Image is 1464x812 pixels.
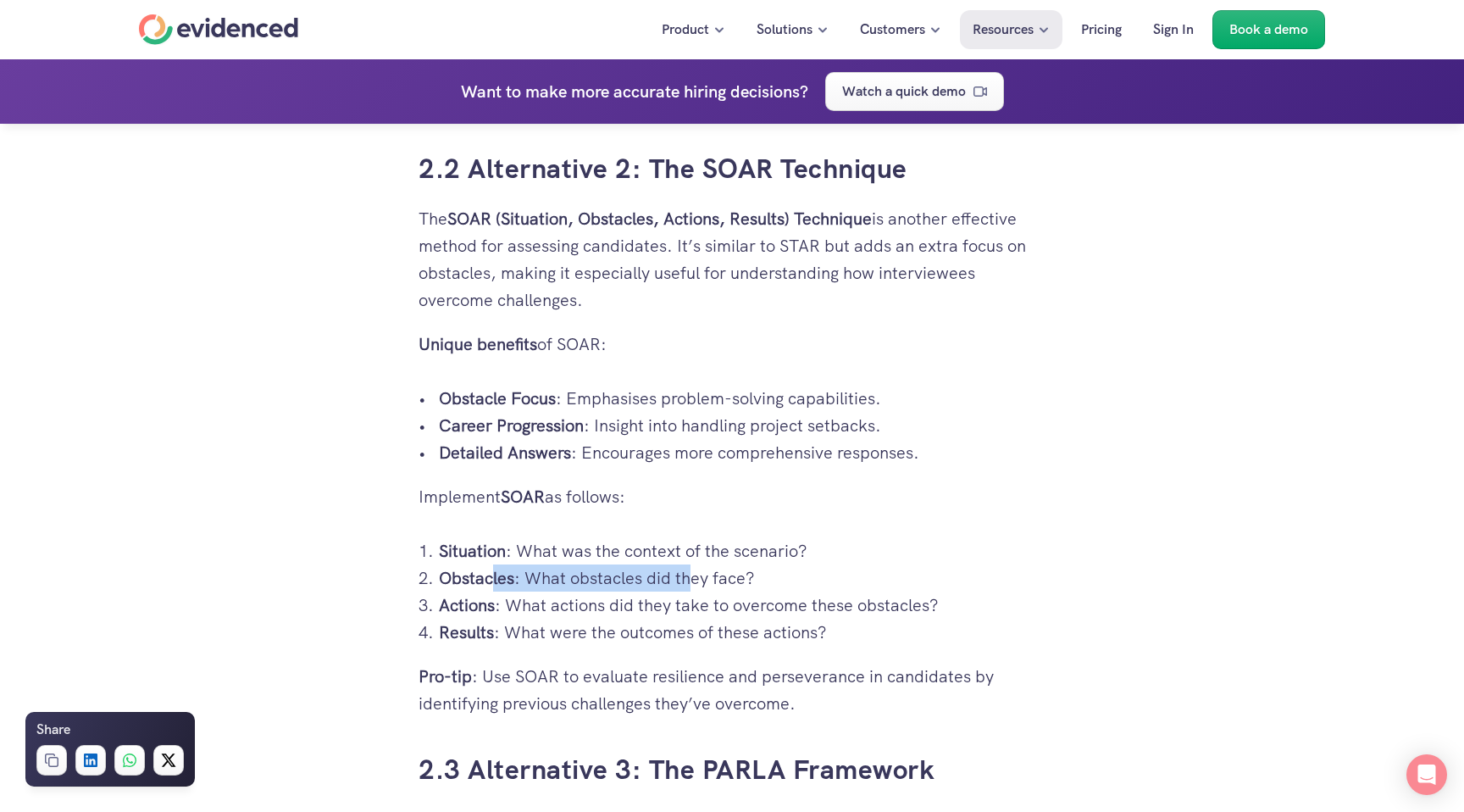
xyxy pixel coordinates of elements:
h6: Share [36,719,70,741]
p: Watch a quick demo [842,81,966,103]
strong: Actions [439,594,495,616]
p: of SOAR: [419,331,1045,358]
p: Solutions [757,19,812,41]
strong: SOAR (Situation, Obstacles, Actions, Results) Technique [447,208,872,230]
a: 2.2 Alternative 2: The SOAR Technique [419,151,907,186]
strong: SOAR [501,486,545,508]
p: : Encourages more comprehensive responses. [439,439,1045,466]
strong: Career Progression [439,414,584,437]
p: : Use SOAR to evaluate resilience and perseverance in candidates by identifying previous challeng... [419,663,1045,717]
p: Sign In [1153,19,1194,41]
div: Open Intercom Messenger [1406,754,1447,795]
p: Customers [860,19,925,41]
p: Implement as follows: [419,483,1045,510]
p: : Emphasises problem-solving capabilities. [439,385,1045,412]
p: The is another effective method for assessing candidates. It’s similar to STAR but adds an extra ... [419,205,1045,314]
strong: Obstacles [439,567,514,589]
p: : What actions did they take to overcome these obstacles? [439,592,1045,619]
p: : Insight into handling project setbacks. [439,412,1045,439]
p: : What were the outcomes of these actions? [439,619,1045,646]
p: Book a demo [1229,19,1308,41]
p: Resources [973,19,1034,41]
p: Pricing [1081,19,1122,41]
a: Sign In [1140,10,1206,49]
strong: Results [439,621,494,643]
a: Pricing [1068,10,1134,49]
a: 2.3 Alternative 3: The PARLA Framework [419,752,934,787]
strong: Obstacle Focus [439,387,556,409]
strong: Detailed Answers [439,442,571,464]
p: : What obstacles did they face? [439,565,1045,592]
a: Book a demo [1212,10,1325,49]
strong: Pro-tip [419,665,472,687]
a: Home [139,14,298,45]
a: Watch a quick demo [825,72,1004,111]
h4: Want to make more accurate hiring decisions? [461,78,808,105]
p: : What was the context of the scenario? [439,537,1045,565]
strong: Unique benefits [419,333,537,355]
p: Product [662,19,709,41]
strong: Situation [439,540,506,562]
